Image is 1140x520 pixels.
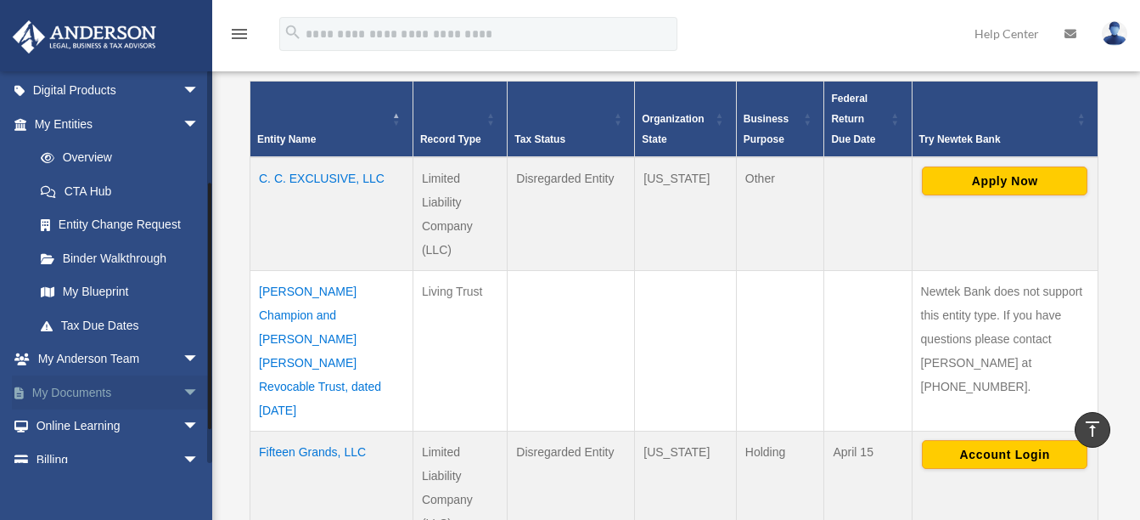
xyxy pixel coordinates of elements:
a: My Anderson Teamarrow_drop_down [12,342,225,376]
div: Try Newtek Bank [919,129,1072,150]
a: Tax Due Dates [24,308,216,342]
span: arrow_drop_down [183,376,216,410]
span: arrow_drop_down [183,107,216,142]
th: Federal Return Due Date: Activate to sort [824,81,912,157]
td: Living Trust [413,270,507,431]
a: Digital Productsarrow_drop_down [12,74,225,108]
span: Federal Return Due Date [831,93,875,145]
th: Tax Status: Activate to sort [508,81,635,157]
span: arrow_drop_down [183,410,216,444]
a: Online Learningarrow_drop_down [12,410,225,444]
td: C. C. EXCLUSIVE, LLC [250,157,413,271]
td: Other [736,157,824,271]
th: Try Newtek Bank : Activate to sort [912,81,1098,157]
span: Organization State [642,113,704,145]
img: Anderson Advisors Platinum Portal [8,20,161,54]
a: My Documentsarrow_drop_down [12,376,225,410]
th: Record Type: Activate to sort [413,81,507,157]
img: User Pic [1102,21,1127,46]
i: vertical_align_top [1082,419,1103,439]
a: Overview [24,141,208,175]
a: vertical_align_top [1075,412,1110,448]
td: Newtek Bank does not support this entity type. If you have questions please contact [PERSON_NAME]... [912,270,1098,431]
th: Entity Name: Activate to invert sorting [250,81,413,157]
span: Tax Status [514,133,565,145]
i: search [284,23,302,42]
a: menu [229,30,250,44]
span: arrow_drop_down [183,443,216,478]
a: Account Login [922,446,1087,460]
span: Record Type [420,133,481,145]
a: My Blueprint [24,275,216,309]
td: Disregarded Entity [508,157,635,271]
th: Business Purpose: Activate to sort [736,81,824,157]
span: Entity Name [257,133,316,145]
td: [US_STATE] [635,157,737,271]
i: menu [229,24,250,44]
a: My Entitiesarrow_drop_down [12,107,216,141]
a: Entity Change Request [24,208,216,242]
td: Limited Liability Company (LLC) [413,157,507,271]
a: Billingarrow_drop_down [12,443,225,477]
button: Account Login [922,440,1087,469]
th: Organization State: Activate to sort [635,81,737,157]
a: CTA Hub [24,174,216,208]
td: [PERSON_NAME] Champion and [PERSON_NAME] [PERSON_NAME] Revocable Trust, dated [DATE] [250,270,413,431]
span: arrow_drop_down [183,74,216,109]
a: Binder Walkthrough [24,241,216,275]
span: Business Purpose [744,113,789,145]
button: Apply Now [922,167,1087,195]
span: arrow_drop_down [183,342,216,377]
